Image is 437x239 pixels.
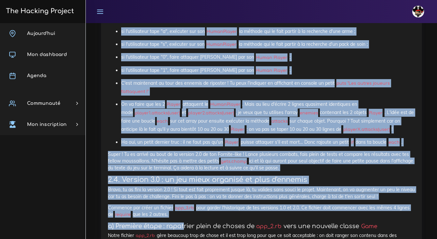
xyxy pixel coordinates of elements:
code: Game [359,222,379,230]
code: Human Player [254,67,289,74]
span: Aujourd'hui [27,31,55,36]
code: player2.attacks(user) [186,110,236,116]
h3: The Hacking Project [4,8,74,15]
p: On va faire que les 2 attaquent le . Mais au lieu d'écrire 2 lignes quasiment identiques en mode ... [121,100,415,134]
span: Agenda [27,73,46,78]
code: each [387,139,401,146]
span: Mon inscription [27,122,67,127]
code: HumanPlayer [208,101,242,108]
p: si l'utilisateur tape "s", exécuter sur son la méthode qui le fait partir à la recherche d'un pac... [121,40,415,48]
code: Human Player [254,54,289,61]
p: Super ! Tu es arrivé au bout de la version 2.0 de ton Fornite-like ! Lance plusieurs combats, fai... [108,151,415,171]
code: if [349,139,355,146]
code: app_2.rb [254,222,284,230]
code: app_2.rb [134,232,157,239]
code: HumanPlayer [205,41,239,48]
code: HumanPlayer [205,28,239,35]
code: require [113,211,133,218]
p: Commence par créer un fichier pour garder l'historique de tes versions 1.0 et 2.0. Ce fichier doi... [108,204,415,218]
code: Player [367,110,384,116]
h3: 2.4. Version 3.0 : un jeu mieux organisé et plus d'ennemis [108,176,415,184]
code: gets.chomp [219,158,249,165]
p: Bravo, tu as fini la version 2.0 ! Si tout est fait proprement jusque là, tu valides sans souci l... [108,186,415,200]
code: each [155,118,170,125]
code: app_3.rb [173,205,196,211]
code: Player [229,126,247,133]
p: Ha oui, un petit dernier truc : il ne faut pas qu'un puisse attaquer s'il est mort… Donc rajoute ... [121,138,415,146]
p: si l'utilisateur tape "1", faire attaquer [PERSON_NAME] par son ; [121,66,415,75]
p: si l'utilisateur tape "a", exécuter sur son la méthode qui le fait partir à la recherche d'une ar... [121,27,415,36]
code: puts "Les autres joueurs t'attaquent !" [121,80,390,95]
code: Player [223,139,241,146]
span: Communauté [27,101,60,106]
code: playerX.attacks(user) [341,126,391,133]
code: attacks [269,118,289,125]
p: si l'utilisateur tape "0", faire attaquer [PERSON_NAME] par son ; [121,53,415,61]
p: C'est maintenant au tour des ennemis de riposter ! Tu peux l'indiquer en affichant en console un ... [121,79,415,96]
h4: a) Première étape : rapatrier plein de choses de vers une nouvelle classe [108,223,415,230]
img: avatar [412,6,424,17]
span: Mon dashboard [27,52,67,57]
code: Player [165,101,183,108]
code: player1.attacks(user) [133,110,182,116]
code: enemies [298,110,320,116]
